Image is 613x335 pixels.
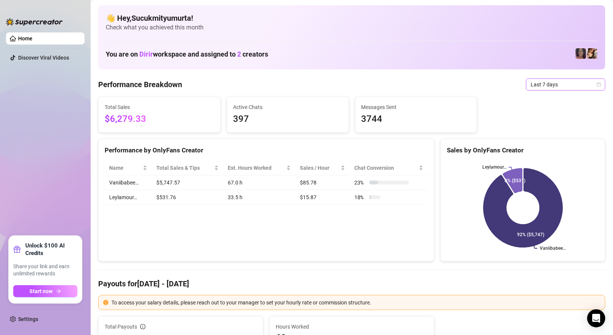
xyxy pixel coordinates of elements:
h1: You are on workspace and assigned to creators [106,50,268,58]
span: Total Sales & Tips [156,164,213,172]
div: To access your salary details, please reach out to your manager to set your hourly rate or commis... [111,298,601,307]
h4: Performance Breakdown [98,79,182,90]
span: info-circle [140,324,145,329]
span: calendar [597,82,601,87]
a: Discover Viral Videos [18,55,69,61]
td: 33.5 h [223,190,295,205]
span: Sales / Hour [300,164,339,172]
div: Sales by OnlyFans Creator [447,145,599,155]
span: Last 7 days [531,79,601,90]
a: Home [18,35,32,41]
td: $531.76 [152,190,224,205]
img: Leylamour [576,48,586,59]
span: Dirir [139,50,153,58]
th: Name [105,161,152,175]
div: Est. Hours Worked [228,164,285,172]
text: Vaniibabee… [540,246,566,251]
text: Leylamour… [482,165,506,170]
span: Start now [30,288,53,294]
a: Settings [18,316,38,322]
span: Share your link and earn unlimited rewards [13,263,77,278]
td: $85.78 [295,175,350,190]
span: Total Payouts [105,323,137,331]
span: Hours Worked [276,323,428,331]
img: Vaniibabee [587,48,598,59]
td: $5,747.57 [152,175,224,190]
span: 2 [237,50,241,58]
span: Messages Sent [361,103,471,111]
span: Name [109,164,141,172]
span: arrow-right [56,289,61,294]
th: Total Sales & Tips [152,161,224,175]
th: Sales / Hour [295,161,350,175]
span: gift [13,246,21,253]
span: 23 % [354,178,366,187]
span: exclamation-circle [103,300,108,305]
div: Performance by OnlyFans Creator [105,145,428,155]
span: 3744 [361,112,471,126]
td: Vaniibabee… [105,175,152,190]
td: $15.87 [295,190,350,205]
button: Start nowarrow-right [13,285,77,297]
span: 18 % [354,193,366,201]
td: Leylamour… [105,190,152,205]
img: logo-BBDzfeDw.svg [6,18,63,26]
div: Open Intercom Messenger [587,309,605,327]
h4: Payouts for [DATE] - [DATE] [98,278,605,289]
th: Chat Conversion [350,161,428,175]
span: Total Sales [105,103,214,111]
span: Chat Conversion [354,164,417,172]
span: Check what you achieved this month [106,23,598,32]
span: 397 [233,112,343,126]
h4: 👋 Hey, Sucukmityumurta ! [106,13,598,23]
span: $6,279.33 [105,112,214,126]
strong: Unlock $100 AI Credits [25,242,77,257]
span: Active Chats [233,103,343,111]
td: 67.0 h [223,175,295,190]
